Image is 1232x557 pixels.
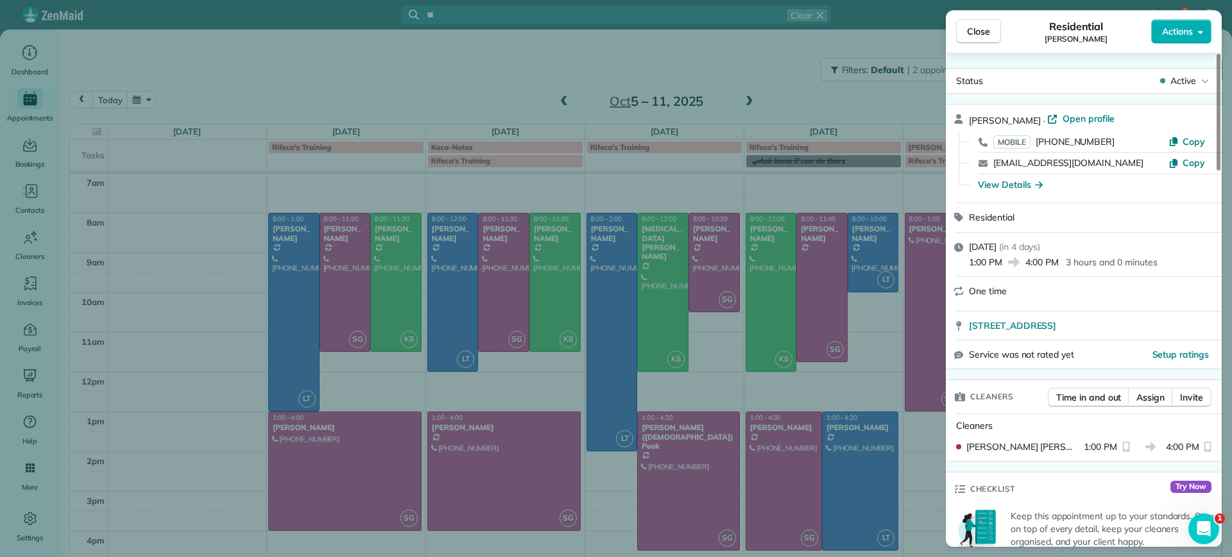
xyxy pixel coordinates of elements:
[1168,135,1205,148] button: Copy
[969,319,1214,332] a: [STREET_ADDRESS]
[1084,440,1117,453] span: 1:00 PM
[993,157,1143,169] a: [EMAIL_ADDRESS][DOMAIN_NAME]
[1025,256,1059,269] span: 4:00 PM
[1183,136,1205,147] span: Copy
[1162,25,1193,38] span: Actions
[993,135,1031,149] span: MOBILE
[1045,34,1108,44] span: [PERSON_NAME]
[1048,388,1129,407] button: Time in and out
[956,420,993,431] span: Cleaners
[970,390,1013,403] span: Cleaners
[1047,112,1115,125] a: Open profile
[1049,19,1104,34] span: Residential
[993,135,1115,148] a: MOBILE[PHONE_NUMBER]
[969,241,997,253] span: [DATE]
[1183,157,1205,169] span: Copy
[1215,513,1225,524] span: 1
[1172,388,1211,407] button: Invite
[1168,156,1205,169] button: Copy
[1136,391,1165,404] span: Assign
[969,319,1056,332] span: [STREET_ADDRESS]
[1166,440,1199,453] span: 4:00 PM
[1063,112,1115,125] span: Open profile
[1056,391,1121,404] span: Time in and out
[969,256,1002,269] span: 1:00 PM
[1188,513,1219,544] iframe: Intercom live chat
[1152,348,1210,361] button: Setup ratings
[956,75,983,87] span: Status
[956,19,1001,44] button: Close
[969,285,1007,297] span: One time
[1066,256,1157,269] p: 3 hours and 0 minutes
[978,178,1043,191] button: View Details
[1152,349,1210,360] span: Setup ratings
[967,25,990,38] span: Close
[966,440,1079,453] span: [PERSON_NAME] [PERSON_NAME]
[1170,74,1196,87] span: Active
[970,483,1015,495] span: Checklist
[1170,481,1211,494] span: Try Now
[999,241,1041,253] span: ( in 4 days )
[1128,388,1173,407] button: Assign
[1036,136,1115,147] span: [PHONE_NUMBER]
[1011,510,1214,548] p: Keep this appointment up to your standards. Stay on top of every detail, keep your cleaners organ...
[1041,115,1048,126] span: ·
[1180,391,1203,404] span: Invite
[969,348,1074,362] span: Service was not rated yet
[969,115,1041,126] span: [PERSON_NAME]
[969,212,1014,223] span: Residential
